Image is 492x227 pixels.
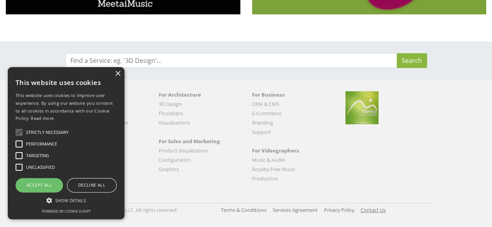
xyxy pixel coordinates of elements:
[55,198,86,203] span: Show details
[31,115,54,121] a: Read more
[16,73,117,92] div: This website uses cookies
[252,156,334,164] a: Music & Audio
[16,92,113,121] span: This website uses cookies to improve user experience. By using our website you consent to all coo...
[16,196,117,204] div: Show details
[26,152,49,159] span: Targeting
[252,128,334,136] a: Support
[397,53,427,68] button: Search
[115,71,121,77] div: Close
[252,175,334,182] a: Production
[159,147,240,154] a: Product Visualization
[252,101,334,108] a: CRM & CMS
[324,206,354,214] a: Privacy Policy
[26,164,55,171] span: Unclassified
[159,156,240,164] a: Configurators
[67,178,117,192] div: Decline all
[159,119,240,126] a: Visualizations
[60,206,215,216] div: Copyright © 2019 Meetai, LLC. All rights reserved.
[65,53,397,68] input: Find a Service: eg. '3D Design'…
[26,129,68,136] span: Strictly necessary
[273,206,318,214] a: Services Agreement
[361,206,386,214] a: Contact Us
[16,178,63,192] div: Accept all
[221,206,266,214] a: Terms & Conditions
[252,166,334,173] a: Royalty-Free Music
[159,110,240,117] a: Floorplans
[26,141,57,147] span: Performance
[159,101,240,108] a: 3D Design
[159,166,240,173] a: Graphics
[42,209,91,214] a: Powered by cookie-script
[252,119,334,126] a: Branding
[345,91,378,124] a: Meetai
[252,110,334,117] a: E-Commerce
